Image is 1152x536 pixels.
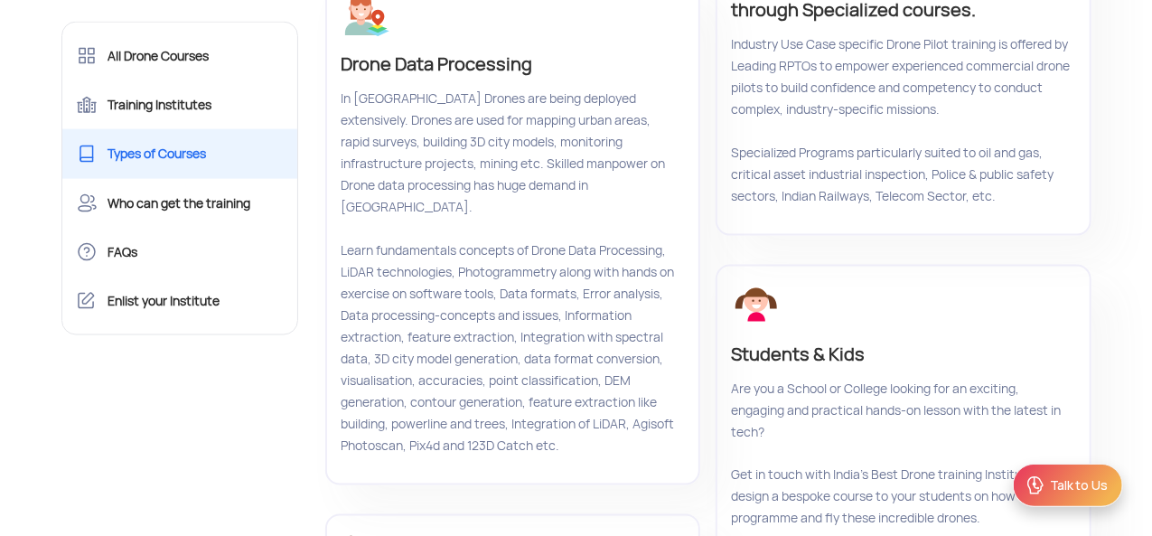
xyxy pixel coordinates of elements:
p: Drone Data Processing [341,50,680,79]
img: ic_Support.svg [1025,475,1046,496]
a: FAQs [62,228,298,277]
a: Training Institutes [62,80,298,129]
a: Who can get the training [62,179,298,228]
p: Industry Use Case specific Drone Pilot training is offered by Leading RPTOs to empower experience... [731,33,1071,207]
a: Enlist your Institute [62,277,298,325]
a: Types of Courses [62,129,298,178]
div: Talk to Us [1050,476,1108,494]
p: Are you a School or College looking for an exciting, engaging and practical hands-on lesson with ... [731,378,1071,530]
p: In [GEOGRAPHIC_DATA] Drones are being deployed extensively. Drones are used for mapping urban are... [341,88,680,456]
a: All Drone Courses [62,32,298,80]
p: Students & Kids [731,340,1071,369]
img: who_can_get_training [731,280,782,331]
